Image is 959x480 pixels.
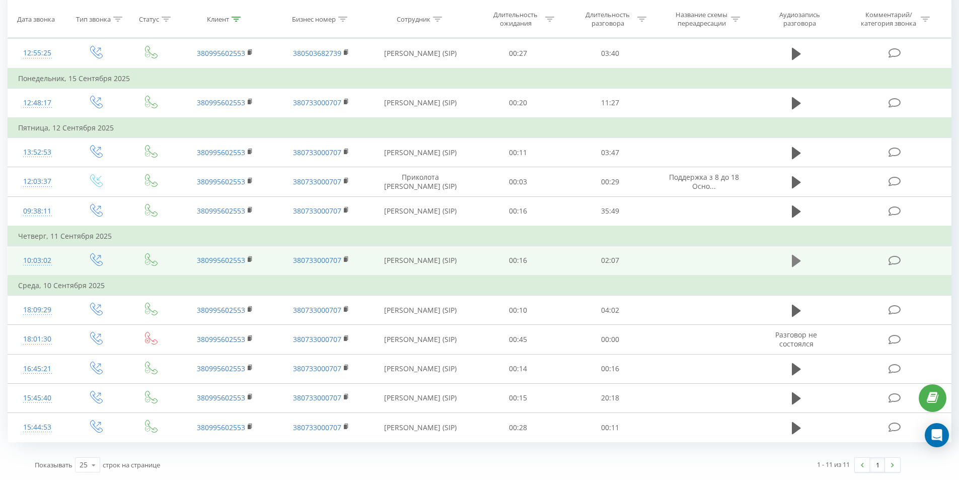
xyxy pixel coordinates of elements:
a: 1 [870,458,885,472]
div: Дата звонка [17,15,55,23]
td: Пятница, 12 Сентября 2025 [8,118,951,138]
div: Статус [139,15,159,23]
td: [PERSON_NAME] (SIP) [369,383,472,413]
td: 00:29 [564,167,656,196]
td: 00:16 [564,354,656,383]
td: [PERSON_NAME] (SIP) [369,325,472,354]
span: Показывать [35,460,72,469]
td: 03:40 [564,39,656,68]
div: 10:03:02 [18,251,57,270]
div: 15:45:40 [18,388,57,408]
td: 00:00 [564,325,656,354]
a: 380733000707 [293,423,341,432]
td: [PERSON_NAME] (SIP) [369,296,472,325]
a: 380733000707 [293,364,341,373]
a: 380733000707 [293,334,341,344]
div: Open Intercom Messenger [925,423,949,447]
td: 00:15 [472,383,564,413]
td: 00:03 [472,167,564,196]
td: Четверг, 11 Сентября 2025 [8,226,951,246]
span: Поддержка з 8 до 18 Осно... [669,172,739,191]
td: [PERSON_NAME] (SIP) [369,196,472,226]
a: 380733000707 [293,177,341,186]
td: 00:16 [472,196,564,226]
td: 00:16 [472,246,564,276]
td: 00:11 [472,138,564,167]
a: 380733000707 [293,393,341,402]
td: [PERSON_NAME] (SIP) [369,88,472,118]
div: 15:44:53 [18,418,57,437]
a: 380733000707 [293,98,341,107]
div: 16:45:21 [18,359,57,379]
div: 12:48:17 [18,93,57,113]
td: 02:07 [564,246,656,276]
td: Среда, 10 Сентября 2025 [8,276,951,296]
a: 380995602553 [197,423,245,432]
div: 25 [80,460,88,470]
div: 18:09:29 [18,300,57,320]
td: [PERSON_NAME] (SIP) [369,39,472,68]
a: 380995602553 [197,206,245,216]
div: 1 - 11 из 11 [817,459,850,469]
a: 380995602553 [197,255,245,265]
a: 380995602553 [197,98,245,107]
td: [PERSON_NAME] (SIP) [369,138,472,167]
div: Сотрудник [397,15,430,23]
div: Название схемы переадресации [675,11,728,28]
span: Разговор не состоялся [775,330,817,349]
div: 12:03:37 [18,172,57,191]
a: 380733000707 [293,305,341,315]
a: 380733000707 [293,148,341,157]
div: 09:38:11 [18,201,57,221]
td: 00:20 [472,88,564,118]
td: [PERSON_NAME] (SIP) [369,354,472,383]
a: 380503682739 [293,48,341,58]
td: 00:10 [472,296,564,325]
a: 380995602553 [197,48,245,58]
a: 380995602553 [197,305,245,315]
a: 380995602553 [197,364,245,373]
td: 11:27 [564,88,656,118]
div: Аудиозапись разговора [767,11,832,28]
div: 12:55:25 [18,43,57,63]
div: Длительность разговора [581,11,635,28]
a: 380733000707 [293,206,341,216]
div: Тип звонка [76,15,111,23]
div: Бизнес номер [292,15,336,23]
a: 380733000707 [293,255,341,265]
a: 380995602553 [197,334,245,344]
a: 380995602553 [197,177,245,186]
div: Длительность ожидания [489,11,543,28]
a: 380995602553 [197,393,245,402]
td: Приколота [PERSON_NAME] (SIP) [369,167,472,196]
td: [PERSON_NAME] (SIP) [369,413,472,442]
td: 35:49 [564,196,656,226]
td: 00:27 [472,39,564,68]
div: 13:52:53 [18,143,57,162]
td: 04:02 [564,296,656,325]
td: 00:28 [472,413,564,442]
td: 00:14 [472,354,564,383]
td: 00:11 [564,413,656,442]
div: Комментарий/категория звонка [859,11,918,28]
td: 00:45 [472,325,564,354]
span: строк на странице [103,460,160,469]
div: Клиент [207,15,229,23]
div: 18:01:30 [18,329,57,349]
td: 03:47 [564,138,656,167]
td: 20:18 [564,383,656,413]
a: 380995602553 [197,148,245,157]
td: Понедельник, 15 Сентября 2025 [8,68,951,89]
td: [PERSON_NAME] (SIP) [369,246,472,276]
